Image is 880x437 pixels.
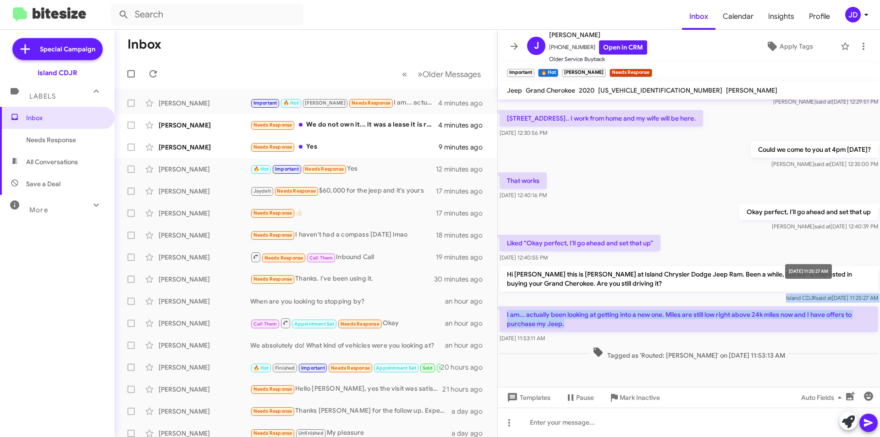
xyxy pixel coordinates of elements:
[436,253,490,262] div: 19 minutes ago
[301,365,325,371] span: Important
[253,188,271,194] span: Jaydah
[780,38,813,55] span: Apply Tags
[159,385,250,394] div: [PERSON_NAME]
[534,39,539,53] span: J
[159,165,250,174] div: [PERSON_NAME]
[159,99,250,108] div: [PERSON_NAME]
[500,266,878,292] p: Hi [PERSON_NAME] this is [PERSON_NAME] at Island Chrysler Dodge Jeep Ram. Been a while, but we're...
[682,3,715,30] a: Inbox
[159,187,250,196] div: [PERSON_NAME]
[253,232,292,238] span: Needs Response
[440,363,490,372] div: 20 hours ago
[159,341,250,350] div: [PERSON_NAME]
[538,69,558,77] small: 🔥 Hot
[445,297,490,306] div: an hour ago
[250,384,442,394] div: Hello [PERSON_NAME], yes the visit was satisfactory. [PERSON_NAME] was very helpful. There was no...
[549,29,647,40] span: [PERSON_NAME]
[726,86,777,94] span: [PERSON_NAME]
[397,65,486,83] nav: Page navigation example
[26,113,104,122] span: Inbox
[159,363,250,372] div: [PERSON_NAME]
[26,135,104,144] span: Needs Response
[445,319,490,328] div: an hour ago
[507,86,522,94] span: Jeep
[814,160,830,167] span: said at
[436,209,490,218] div: 17 minutes ago
[507,69,534,77] small: Important
[352,100,390,106] span: Needs Response
[785,264,832,279] div: [DATE] 11:25:27 AM
[253,276,292,282] span: Needs Response
[500,306,878,332] p: I am... actually been looking at getting into a new one. Miles are still low right above 24k mile...
[250,361,440,373] div: Inbound Call
[436,165,490,174] div: 12 minutes ago
[715,3,761,30] span: Calendar
[773,98,878,105] span: [PERSON_NAME] [DATE] 12:29:51 PM
[111,4,303,26] input: Search
[253,408,292,414] span: Needs Response
[159,253,250,262] div: [PERSON_NAME]
[253,122,292,128] span: Needs Response
[159,407,250,416] div: [PERSON_NAME]
[250,98,438,108] div: I am... actually been looking at getting into a new one. Miles are still low right above 24k mile...
[500,335,545,342] span: [DATE] 11:53:11 AM
[445,341,490,350] div: an hour ago
[451,407,490,416] div: a day ago
[38,68,77,77] div: Island CDJR
[264,255,303,261] span: Needs Response
[500,110,703,127] p: [STREET_ADDRESS].. I work from home and my wife will be here.
[331,365,370,371] span: Needs Response
[786,294,878,301] span: Island CDJR [DATE] 11:25:27 AM
[341,321,379,327] span: Needs Response
[438,99,490,108] div: 4 minutes ago
[250,120,438,130] div: We do not own it... it was a lease it is returned
[601,389,667,406] button: Mark Inactive
[500,192,547,199] span: [DATE] 12:40:16 PM
[277,188,316,194] span: Needs Response
[562,69,606,77] small: [PERSON_NAME]
[253,210,292,216] span: Needs Response
[436,187,490,196] div: 17 minutes ago
[159,143,250,152] div: [PERSON_NAME]
[438,121,490,130] div: 4 minutes ago
[40,44,95,54] span: Special Campaign
[814,223,830,230] span: said at
[801,389,845,406] span: Auto Fields
[500,254,548,261] span: [DATE] 12:40:55 PM
[772,223,878,230] span: [PERSON_NAME] [DATE] 12:40:39 PM
[423,365,433,371] span: Sold
[505,389,550,406] span: Templates
[751,141,878,158] p: Could we come to you at 4pm [DATE]?
[598,86,722,94] span: [US_VEHICLE_IDENTIFICATION_NUMBER]
[761,3,802,30] a: Insights
[435,275,490,284] div: 30 minutes ago
[250,186,436,196] div: $60,000 for the jeep and it's yours
[309,255,333,261] span: Call Them
[159,121,250,130] div: [PERSON_NAME]
[500,129,547,136] span: [DATE] 12:30:56 PM
[127,37,161,52] h1: Inbox
[579,86,594,94] span: 2020
[250,317,445,329] div: Okay
[253,430,292,436] span: Needs Response
[418,68,423,80] span: »
[500,235,660,251] p: Liked “Okay perfect, I'll go ahead and set that up”
[250,406,451,416] div: Thanks [PERSON_NAME] for the follow up. Experience was wonderful and very informative. I'm still ...
[29,92,56,100] span: Labels
[253,386,292,392] span: Needs Response
[620,389,660,406] span: Mark Inactive
[275,365,295,371] span: Finished
[837,7,870,22] button: JD
[500,172,547,189] p: That works
[589,347,789,360] span: Tagged as 'Routed: [PERSON_NAME]' on [DATE] 11:53:13 AM
[250,208,436,218] div: 👍🏻
[298,430,324,436] span: Unfinished
[159,231,250,240] div: [PERSON_NAME]
[250,274,435,284] div: Thanks. I've been using it.
[294,321,335,327] span: Appointment Set
[26,157,78,166] span: All Conversations
[739,204,878,220] p: Okay perfect, I'll go ahead and set that up
[439,143,490,152] div: 9 minutes ago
